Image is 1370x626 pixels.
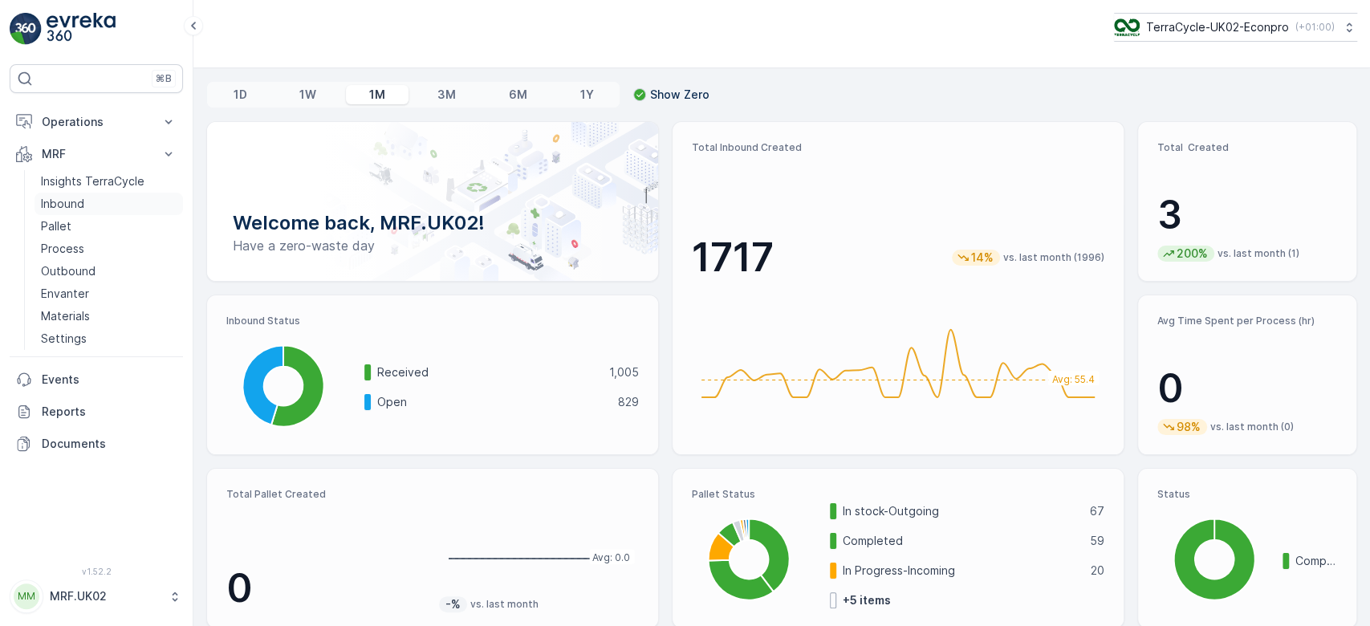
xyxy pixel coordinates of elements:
[377,364,599,380] p: Received
[843,503,1079,519] p: In stock-Outgoing
[843,563,1080,579] p: In Progress-Incoming
[35,215,183,238] a: Pallet
[35,238,183,260] a: Process
[10,364,183,396] a: Events
[41,286,89,302] p: Envanter
[369,87,385,103] p: 1M
[1090,503,1104,519] p: 67
[41,331,87,347] p: Settings
[10,567,183,576] span: v 1.52.2
[1090,533,1104,549] p: 59
[233,236,632,255] p: Have a zero-waste day
[47,13,116,45] img: logo_light-DOdMpM7g.png
[444,596,462,612] p: -%
[1091,563,1104,579] p: 20
[1003,251,1104,264] p: vs. last month (1996)
[35,170,183,193] a: Insights TerraCycle
[1175,419,1202,435] p: 98%
[1157,364,1337,413] p: 0
[226,564,426,612] p: 0
[35,327,183,350] a: Settings
[226,315,639,327] p: Inbound Status
[50,588,161,604] p: MRF.UK02
[41,173,144,189] p: Insights TerraCycle
[509,87,527,103] p: 6M
[10,13,42,45] img: logo
[843,592,891,608] p: + 5 items
[437,87,456,103] p: 3M
[1146,19,1289,35] p: TerraCycle-UK02-Econpro
[10,106,183,138] button: Operations
[1157,191,1337,239] p: 3
[609,364,639,380] p: 1,005
[1210,421,1294,433] p: vs. last month (0)
[41,308,90,324] p: Materials
[10,138,183,170] button: MRF
[234,87,247,103] p: 1D
[1218,247,1299,260] p: vs. last month (1)
[1157,141,1337,154] p: Total Created
[41,241,84,257] p: Process
[692,141,1104,154] p: Total Inbound Created
[299,87,316,103] p: 1W
[579,87,593,103] p: 1Y
[1295,553,1337,569] p: Completed
[35,260,183,283] a: Outbound
[10,428,183,460] a: Documents
[42,146,151,162] p: MRF
[1114,18,1140,36] img: terracycle_logo_wKaHoWT.png
[970,250,995,266] p: 14%
[1295,21,1335,34] p: ( +01:00 )
[42,436,177,452] p: Documents
[470,598,539,611] p: vs. last month
[1157,488,1337,501] p: Status
[42,372,177,388] p: Events
[618,394,639,410] p: 829
[650,87,709,103] p: Show Zero
[35,193,183,215] a: Inbound
[233,210,632,236] p: Welcome back, MRF.UK02!
[10,579,183,613] button: MMMRF.UK02
[42,404,177,420] p: Reports
[10,396,183,428] a: Reports
[35,283,183,305] a: Envanter
[41,218,71,234] p: Pallet
[1114,13,1357,42] button: TerraCycle-UK02-Econpro(+01:00)
[41,263,96,279] p: Outbound
[41,196,84,212] p: Inbound
[35,305,183,327] a: Materials
[692,488,1104,501] p: Pallet Status
[42,114,151,130] p: Operations
[226,488,426,501] p: Total Pallet Created
[843,533,1079,549] p: Completed
[14,583,39,609] div: MM
[377,394,608,410] p: Open
[1157,315,1337,327] p: Avg Time Spent per Process (hr)
[692,234,774,282] p: 1717
[156,72,172,85] p: ⌘B
[1175,246,1209,262] p: 200%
